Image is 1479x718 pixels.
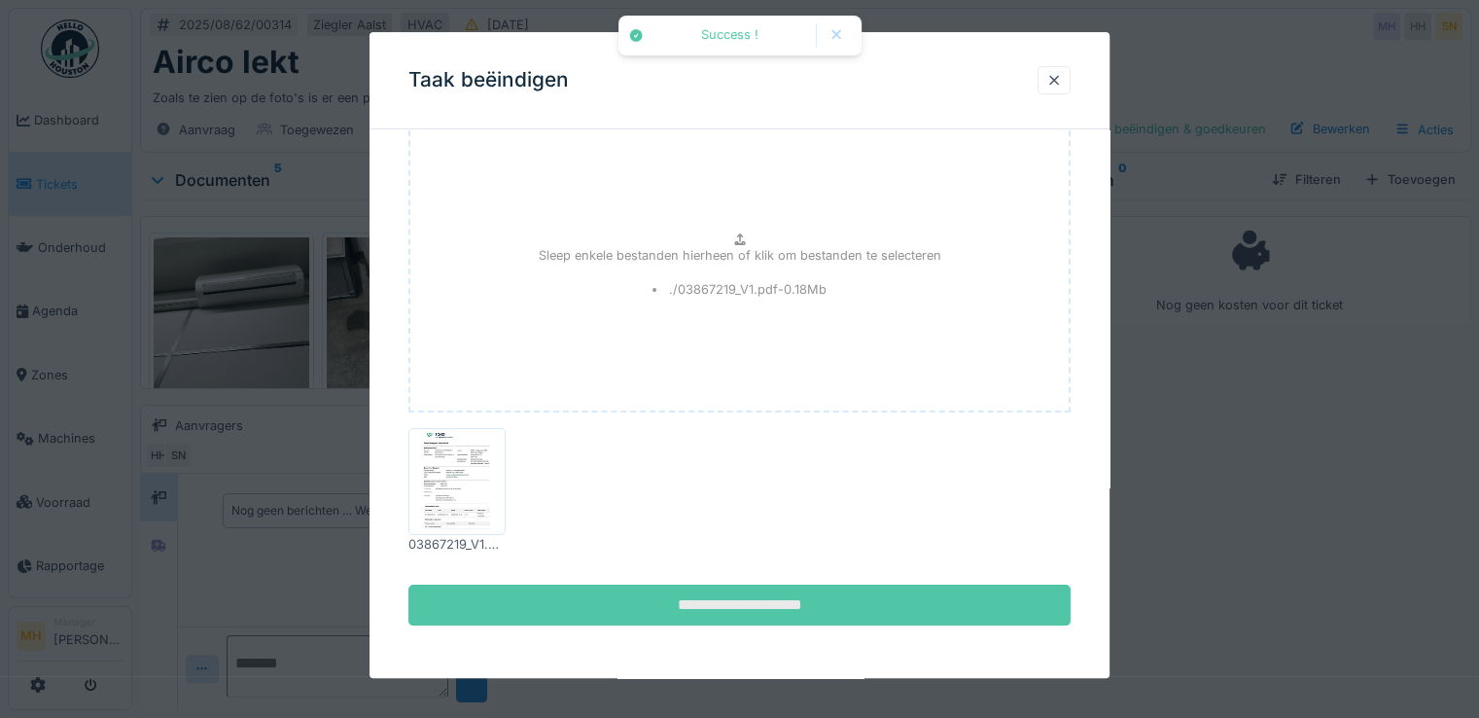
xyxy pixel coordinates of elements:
[653,27,806,44] div: Success !
[539,246,941,265] p: Sleep enkele bestanden hierheen of klik om bestanden te selecteren
[652,281,828,300] li: ./03867219_V1.pdf - 0.18 Mb
[413,433,501,530] img: gndg6j5en5p1aoixij8j5ox5q0qd
[408,68,569,92] h3: Taak beëindigen
[408,535,506,554] div: 03867219_V1.pdf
